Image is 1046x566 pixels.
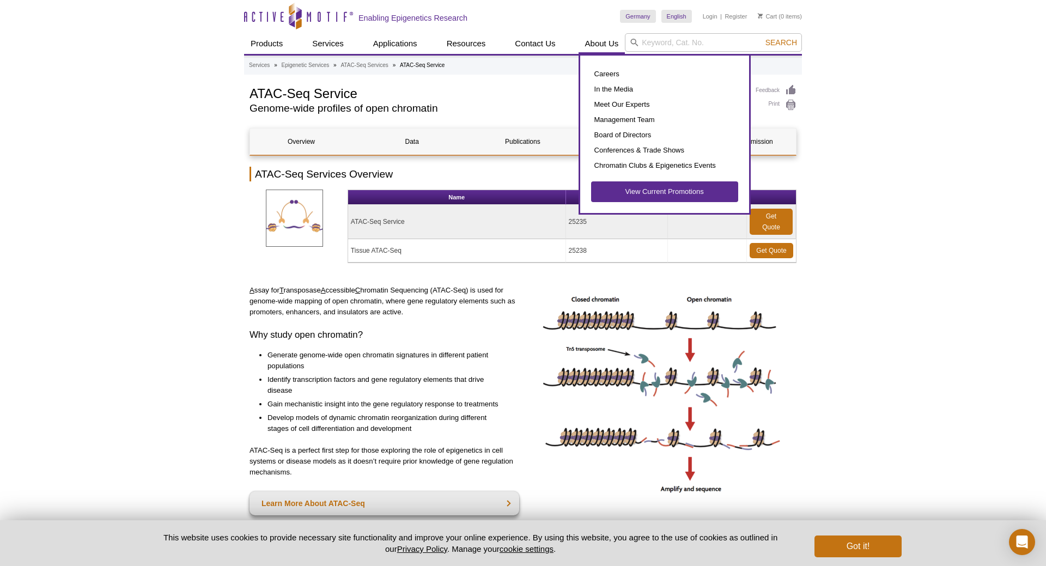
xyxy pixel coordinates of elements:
[397,544,447,553] a: Privacy Policy
[267,399,508,410] li: Gain mechanistic insight into the gene regulatory response to treatments
[250,129,352,155] a: Overview
[340,60,388,70] a: ATAC-Seq Services
[333,62,337,68] li: »
[591,127,738,143] a: Board of Directors
[306,33,350,54] a: Services
[725,13,747,20] a: Register
[591,181,738,202] a: View Current Promotions
[250,104,745,113] h2: Genome-wide profiles of open chromatin
[393,62,396,68] li: »
[756,99,796,111] a: Print
[508,33,562,54] a: Contact Us
[758,13,763,19] img: Your Cart
[765,38,797,47] span: Search
[321,286,326,294] u: A
[539,285,784,497] img: ATAC-Seq image
[348,239,566,263] td: Tissue ATAC-Seq
[361,129,463,155] a: Data
[758,13,777,20] a: Cart
[756,84,796,96] a: Feedback
[274,62,277,68] li: »
[591,112,738,127] a: Management Team
[591,143,738,158] a: Conferences & Trade Shows
[250,285,519,318] p: ssay for ransposase ccessible hromatin Sequencing (ATAC-Seq) is used for genome-wide mapping of o...
[267,412,508,434] li: Develop models of dynamic chromatin reorganization during different stages of cell differentiatio...
[625,33,802,52] input: Keyword, Cat. No.
[250,286,254,294] u: A
[267,374,508,396] li: Identify transcription factors and gene regulatory elements that drive disease
[249,60,270,70] a: Services
[244,33,289,54] a: Products
[500,544,554,553] button: cookie settings
[267,350,508,372] li: Generate genome-wide open chromatin signatures in different patient populations
[750,209,793,235] a: Get Quote
[661,10,692,23] a: English
[250,167,796,181] h2: ATAC-Seq Services Overview
[762,38,800,47] button: Search
[250,491,519,515] a: Learn More About ATAC-Seq
[281,60,329,70] a: Epigenetic Services
[566,190,668,205] th: Cat No.
[591,82,738,97] a: In the Media
[266,190,323,247] img: ATAC-SeqServices
[814,535,902,557] button: Got it!
[355,286,361,294] u: C
[144,532,796,555] p: This website uses cookies to provide necessary site functionality and improve your online experie...
[400,62,445,68] li: ATAC-Seq Service
[566,239,668,263] td: 25238
[440,33,492,54] a: Resources
[471,129,574,155] a: Publications
[279,286,284,294] u: T
[591,158,738,173] a: Chromatin Clubs & Epigenetics Events
[758,10,802,23] li: (0 items)
[250,84,745,101] h1: ATAC-Seq Service
[591,97,738,112] a: Meet Our Experts
[367,33,424,54] a: Applications
[348,205,566,239] td: ATAC-Seq Service
[1009,529,1035,555] div: Open Intercom Messenger
[358,13,467,23] h2: Enabling Epigenetics Research
[591,66,738,82] a: Careers
[250,445,519,478] p: ATAC-Seq is a perfect first step for those exploring the role of epigenetics in cell systems or d...
[348,190,566,205] th: Name
[566,205,668,239] td: 25235
[250,328,519,342] h3: Why study open chromatin?
[750,243,793,258] a: Get Quote
[703,13,717,20] a: Login
[720,10,722,23] li: |
[579,33,625,54] a: About Us
[620,10,655,23] a: Germany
